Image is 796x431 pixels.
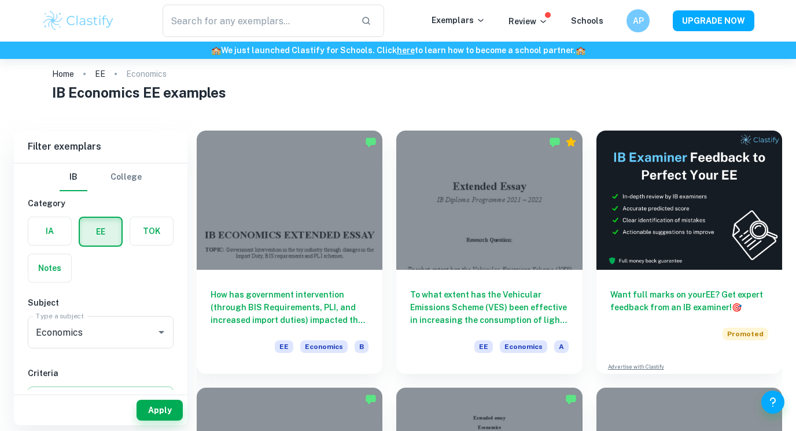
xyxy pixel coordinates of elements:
[52,82,743,103] h1: IB Economics EE examples
[28,197,174,210] h6: Category
[565,393,577,405] img: Marked
[28,367,174,380] h6: Criteria
[28,296,174,309] h6: Subject
[732,303,742,312] span: 🎯
[723,328,768,340] span: Promoted
[275,340,293,353] span: EE
[410,288,568,326] h6: To what extent has the Vehicular Emissions Scheme (VES) been effective in increasing the consumpt...
[153,324,169,340] button: Open
[60,164,142,191] div: Filter type choice
[565,136,577,148] div: Premium
[355,340,368,353] span: B
[508,15,548,28] p: Review
[300,340,348,353] span: Economics
[365,136,377,148] img: Marked
[500,340,547,353] span: Economics
[397,46,415,55] a: here
[673,10,754,31] button: UPGRADE NOW
[432,14,485,27] p: Exemplars
[571,16,603,25] a: Schools
[14,131,187,163] h6: Filter exemplars
[126,68,167,80] p: Economics
[596,131,782,270] img: Thumbnail
[576,46,585,55] span: 🏫
[110,164,142,191] button: College
[95,66,105,82] a: EE
[211,288,368,326] h6: How has government intervention (through BIS Requirements, PLI, and increased import duties) impa...
[163,5,352,37] input: Search for any exemplars...
[60,164,87,191] button: IB
[28,387,174,407] button: Select
[627,9,650,32] button: AP
[365,393,377,405] img: Marked
[137,400,183,421] button: Apply
[211,46,221,55] span: 🏫
[761,391,784,414] button: Help and Feedback
[28,254,71,282] button: Notes
[52,66,74,82] a: Home
[396,131,582,374] a: To what extent has the Vehicular Emissions Scheme (VES) been effective in increasing the consumpt...
[2,44,794,57] h6: We just launched Clastify for Schools. Click to learn how to become a school partner.
[632,14,645,27] h6: AP
[549,136,561,148] img: Marked
[28,217,71,245] button: IA
[80,218,121,246] button: EE
[197,131,382,374] a: How has government intervention (through BIS Requirements, PLI, and increased import duties) impa...
[608,363,664,371] a: Advertise with Clastify
[42,9,115,32] img: Clastify logo
[36,311,84,321] label: Type a subject
[474,340,493,353] span: EE
[554,340,569,353] span: A
[610,288,768,314] h6: Want full marks on your EE ? Get expert feedback from an IB examiner!
[130,217,173,245] button: TOK
[596,131,782,374] a: Want full marks on yourEE? Get expert feedback from an IB examiner!PromotedAdvertise with Clastify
